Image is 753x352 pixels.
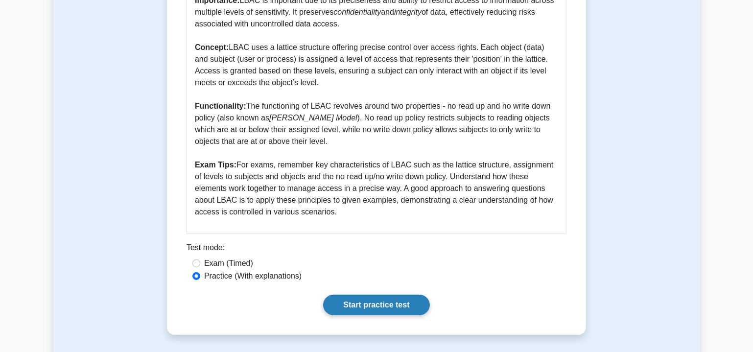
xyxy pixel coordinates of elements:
a: Start practice test [323,295,429,315]
i: confidentiality [333,8,381,16]
b: Functionality: [195,102,246,110]
b: Exam Tips: [195,161,236,169]
b: Concept: [195,43,229,51]
label: Exam (Timed) [204,258,253,269]
label: Practice (With explanations) [204,270,302,282]
i: integrity [394,8,422,16]
div: Test mode: [187,242,566,258]
i: [PERSON_NAME] Model [269,114,357,122]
